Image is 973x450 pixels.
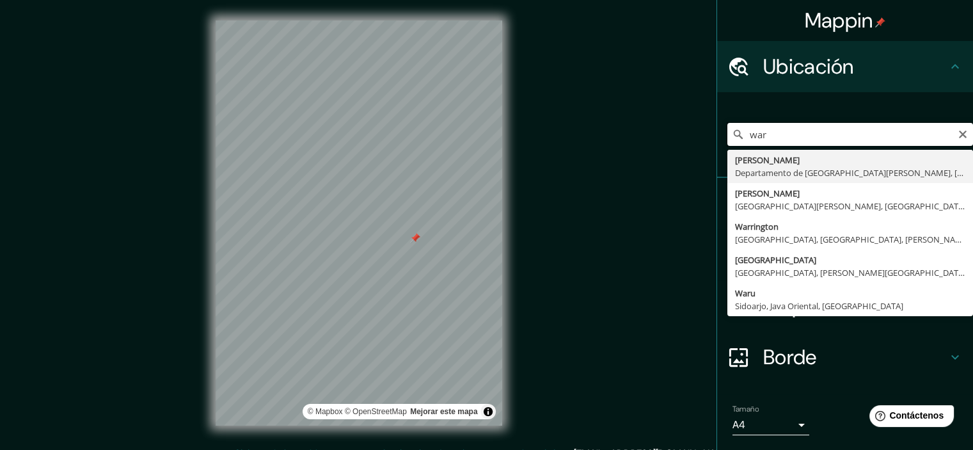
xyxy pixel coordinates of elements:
div: A4 [732,415,809,435]
font: Tamaño [732,404,759,414]
font: Mejorar este mapa [410,407,477,416]
a: Mapbox [308,407,343,416]
font: Warrington [735,221,779,232]
font: [GEOGRAPHIC_DATA] [735,254,816,266]
font: Borde [763,344,817,371]
button: Claro [958,127,968,140]
font: Sidoarjo, Java Oriental, [GEOGRAPHIC_DATA] [735,300,903,312]
font: Ubicación [763,53,854,80]
div: Borde [717,332,973,383]
div: Disposición [717,280,973,332]
img: pin-icon.png [875,17,885,28]
input: Elige tu ciudad o zona [727,123,973,146]
div: Patas [717,178,973,229]
a: Mapa de OpenStreet [345,407,407,416]
font: [GEOGRAPHIC_DATA], [PERSON_NAME][GEOGRAPHIC_DATA] [735,267,966,278]
font: Mappin [805,7,873,34]
a: Map feedback [410,407,477,416]
font: Waru [735,287,755,299]
font: [PERSON_NAME] [735,154,800,166]
font: [PERSON_NAME] [735,188,800,199]
font: A4 [732,418,745,431]
canvas: Mapa [216,20,502,426]
div: Estilo [717,229,973,280]
font: © Mapbox [308,407,343,416]
div: Ubicación [717,41,973,92]
font: © OpenStreetMap [345,407,407,416]
button: Activar o desactivar atribución [480,404,496,419]
iframe: Lanzador de widgets de ayuda [859,400,959,436]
